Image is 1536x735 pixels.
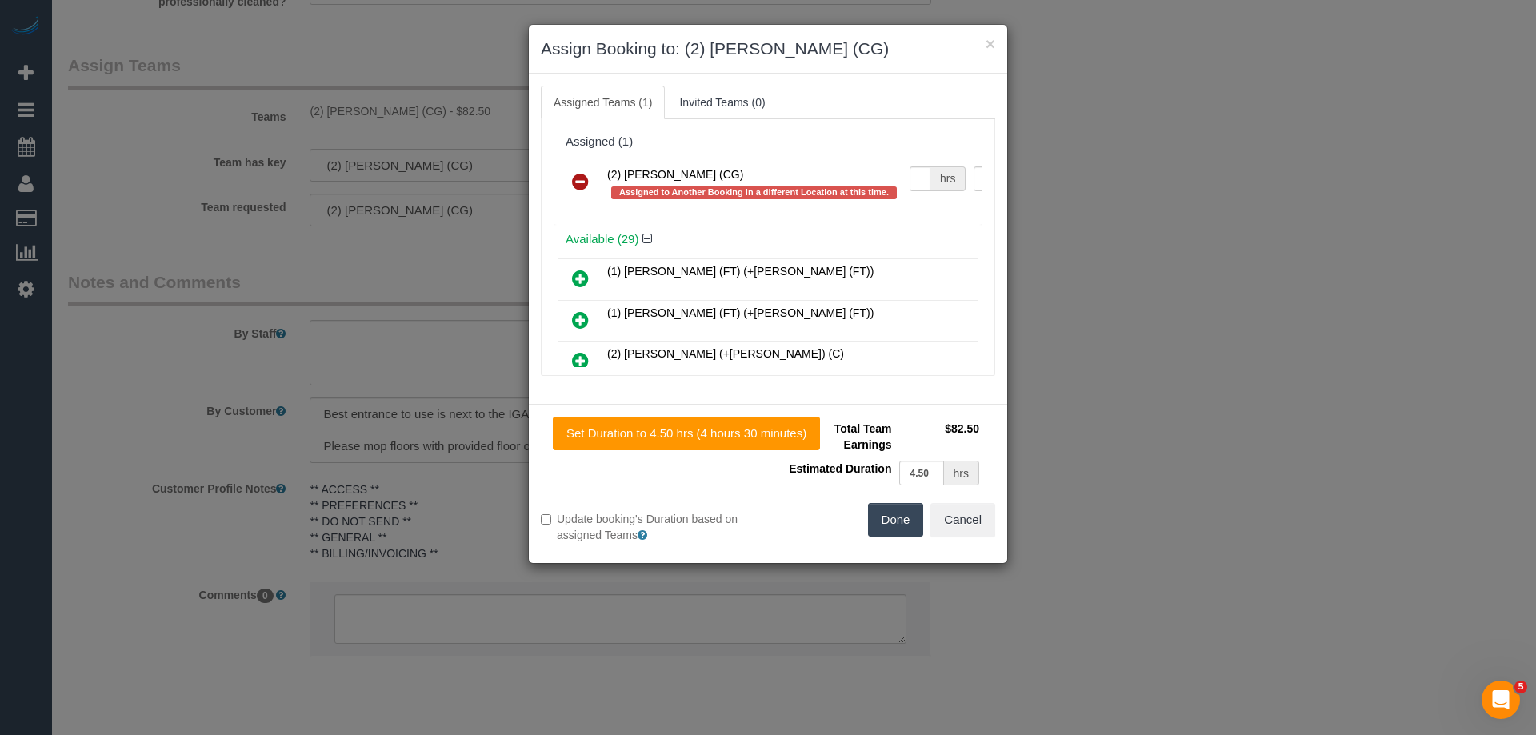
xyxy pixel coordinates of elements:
span: (1) [PERSON_NAME] (FT) (+[PERSON_NAME] (FT)) [607,306,874,319]
h4: Available (29) [566,233,970,246]
td: Total Team Earnings [780,417,895,457]
button: Done [868,503,924,537]
button: Cancel [930,503,995,537]
button: Set Duration to 4.50 hrs (4 hours 30 minutes) [553,417,820,450]
td: $82.50 [895,417,983,457]
span: Estimated Duration [789,462,891,475]
span: 5 [1514,681,1527,693]
span: (2) [PERSON_NAME] (+[PERSON_NAME]) (C) [607,347,844,360]
h3: Assign Booking to: (2) [PERSON_NAME] (CG) [541,37,995,61]
span: (2) [PERSON_NAME] (CG) [607,168,743,181]
label: Update booking's Duration based on assigned Teams [541,511,756,543]
span: Assigned to Another Booking in a different Location at this time. [611,186,897,199]
button: × [986,35,995,52]
a: Invited Teams (0) [666,86,778,119]
div: hrs [930,166,966,191]
div: Assigned (1) [566,135,970,149]
a: Assigned Teams (1) [541,86,665,119]
iframe: Intercom live chat [1482,681,1520,719]
input: Update booking's Duration based on assigned Teams [541,514,551,525]
div: hrs [944,461,979,485]
span: (1) [PERSON_NAME] (FT) (+[PERSON_NAME] (FT)) [607,265,874,278]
